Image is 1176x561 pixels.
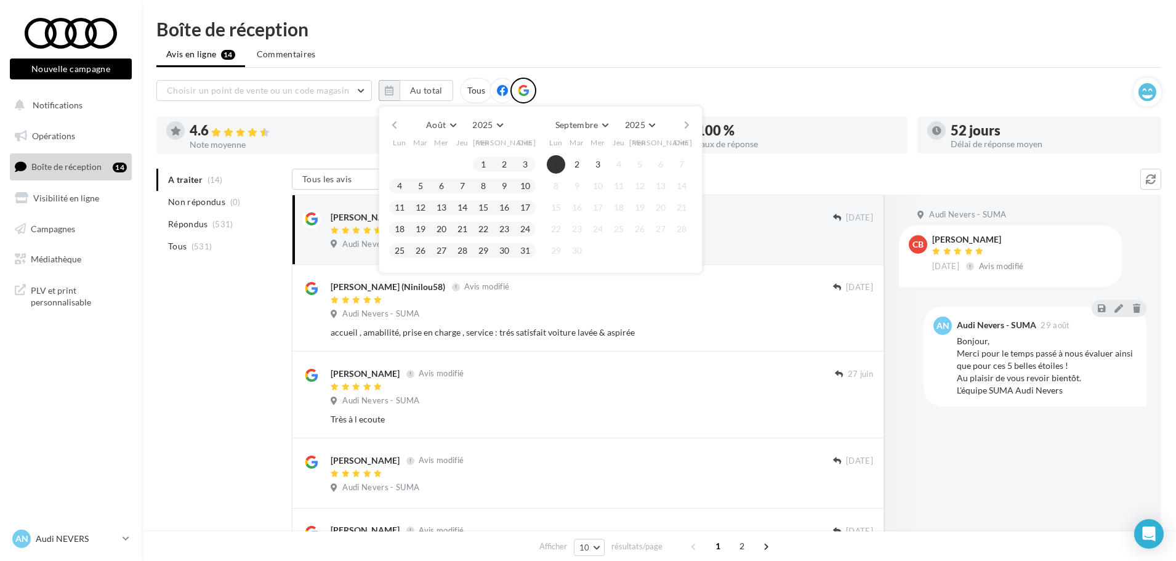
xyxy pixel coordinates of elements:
[672,220,691,238] button: 28
[302,174,352,184] span: Tous les avis
[547,155,565,174] button: 1
[379,80,453,101] button: Au total
[547,241,565,260] button: 29
[426,119,446,130] span: Août
[651,198,670,217] button: 20
[474,155,493,174] button: 1
[570,137,584,148] span: Mar
[630,220,649,238] button: 26
[672,155,691,174] button: 7
[421,116,461,134] button: Août
[589,220,607,238] button: 24
[331,454,400,467] div: [PERSON_NAME]
[432,198,451,217] button: 13
[568,220,586,238] button: 23
[495,155,513,174] button: 2
[411,177,430,195] button: 5
[610,177,628,195] button: 11
[167,85,349,95] span: Choisir un point de vente ou un code magasin
[456,137,469,148] span: Jeu
[630,198,649,217] button: 19
[1134,519,1164,549] div: Open Intercom Messenger
[168,218,208,230] span: Répondus
[651,155,670,174] button: 6
[495,220,513,238] button: 23
[7,153,134,180] a: Boîte de réception14
[432,241,451,260] button: 27
[32,131,75,141] span: Opérations
[568,177,586,195] button: 9
[957,321,1036,329] div: Audi Nevers - SUMA
[190,140,390,149] div: Note moyenne
[331,524,400,536] div: [PERSON_NAME]
[590,137,605,148] span: Mer
[390,241,409,260] button: 25
[630,155,649,174] button: 5
[31,282,127,309] span: PLV et print personnalisable
[495,241,513,260] button: 30
[957,335,1137,397] div: Bonjour, Merci pour le temps passé à nous évaluer ainsi que pour ces 5 belles étoiles ! Au plaisi...
[547,198,565,217] button: 15
[31,161,102,172] span: Boîte de réception
[516,177,534,195] button: 10
[156,20,1161,38] div: Boîte de réception
[932,261,959,272] span: [DATE]
[453,220,472,238] button: 21
[331,368,400,380] div: [PERSON_NAME]
[732,536,752,556] span: 2
[579,543,590,552] span: 10
[568,241,586,260] button: 30
[472,119,493,130] span: 2025
[846,456,873,467] span: [DATE]
[610,198,628,217] button: 18
[568,198,586,217] button: 16
[331,211,400,224] div: [PERSON_NAME]
[518,137,533,148] span: Dim
[460,78,493,103] div: Tous
[610,220,628,238] button: 25
[697,140,898,148] div: Taux de réponse
[413,137,428,148] span: Mar
[190,124,390,138] div: 4.6
[191,241,212,251] span: (531)
[10,59,132,79] button: Nouvelle campagne
[846,282,873,293] span: [DATE]
[611,541,663,552] span: résultats/page
[156,80,372,101] button: Choisir un point de vente ou un code magasin
[932,235,1026,244] div: [PERSON_NAME]
[453,177,472,195] button: 7
[257,48,316,60] span: Commentaires
[474,220,493,238] button: 22
[568,155,586,174] button: 2
[7,185,134,211] a: Visibilité en ligne
[574,539,605,556] button: 10
[467,116,507,134] button: 2025
[547,220,565,238] button: 22
[411,198,430,217] button: 12
[342,309,419,320] span: Audi Nevers - SUMA
[651,220,670,238] button: 27
[979,261,1024,271] span: Avis modifié
[550,116,613,134] button: Septembre
[113,163,127,172] div: 14
[464,282,509,292] span: Avis modifié
[589,198,607,217] button: 17
[474,177,493,195] button: 8
[495,198,513,217] button: 16
[33,193,99,203] span: Visibilité en ligne
[7,246,134,272] a: Médiathèque
[708,536,728,556] span: 1
[951,140,1151,148] div: Délai de réponse moyen
[625,119,645,130] span: 2025
[390,198,409,217] button: 11
[846,212,873,224] span: [DATE]
[589,177,607,195] button: 10
[620,116,660,134] button: 2025
[697,124,898,137] div: 100 %
[15,533,28,545] span: AN
[419,525,464,535] span: Avis modifié
[31,254,81,264] span: Médiathèque
[230,197,241,207] span: (0)
[1041,321,1069,329] span: 29 août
